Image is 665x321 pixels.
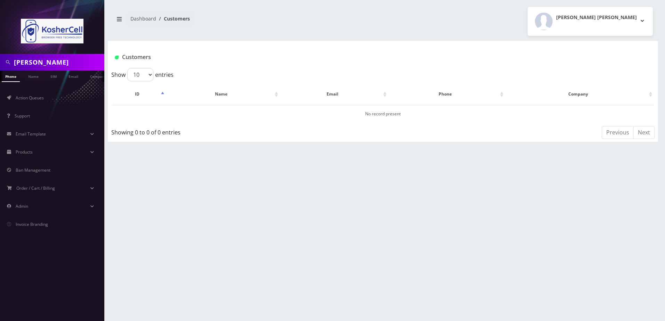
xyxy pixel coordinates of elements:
[115,54,560,60] h1: Customers
[16,203,28,209] span: Admin
[16,131,46,137] span: Email Template
[633,126,655,139] a: Next
[130,15,156,22] a: Dashboard
[65,71,82,81] a: Email
[16,167,50,173] span: Ban Management
[389,84,505,104] th: Phone: activate to sort column ascending
[47,71,60,81] a: SIM
[111,68,174,81] label: Show entries
[16,185,55,191] span: Order / Cart / Billing
[113,11,378,31] nav: breadcrumb
[111,125,332,137] div: Showing 0 to 0 of 0 entries
[506,84,654,104] th: Company: activate to sort column ascending
[2,71,20,82] a: Phone
[16,95,44,101] span: Action Queues
[21,19,83,43] img: KosherCell
[112,84,166,104] th: ID: activate to sort column descending
[16,149,33,155] span: Products
[602,126,634,139] a: Previous
[16,221,48,227] span: Invoice Branding
[15,113,30,119] span: Support
[167,84,280,104] th: Name: activate to sort column ascending
[112,105,654,123] td: No record present
[280,84,388,104] th: Email: activate to sort column ascending
[87,71,110,81] a: Company
[156,15,190,22] li: Customers
[14,56,103,69] input: Search in Company
[528,7,653,36] button: [PERSON_NAME] [PERSON_NAME]
[25,71,42,81] a: Name
[127,68,153,81] select: Showentries
[556,15,637,20] h2: [PERSON_NAME] [PERSON_NAME]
